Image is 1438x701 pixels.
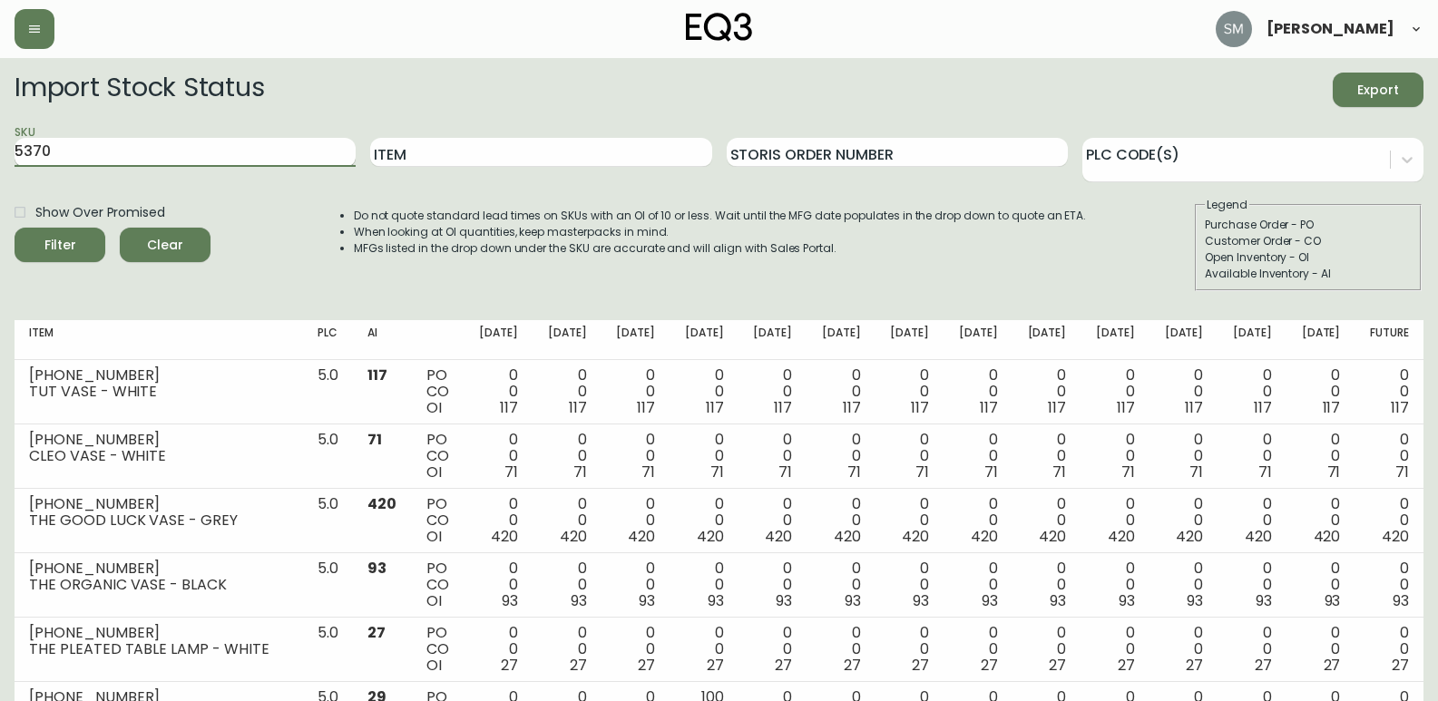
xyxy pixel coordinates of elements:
div: 0 0 [1164,367,1204,416]
span: 27 [1324,655,1341,676]
span: 117 [1185,397,1203,418]
span: Clear [134,234,196,257]
span: 27 [981,655,998,676]
span: 420 [902,526,929,547]
th: [DATE] [670,320,739,360]
span: 117 [500,397,518,418]
img: logo [686,13,753,42]
div: 0 0 [1232,432,1272,481]
div: CLEO VASE - WHITE [29,448,289,464]
div: [PHONE_NUMBER] [29,367,289,384]
span: 117 [1048,397,1066,418]
div: 0 0 [1095,496,1135,545]
span: 93 [502,590,518,611]
div: TUT VASE - WHITE [29,384,289,400]
div: 0 0 [547,432,587,481]
span: 420 [491,526,518,547]
div: 0 0 [890,625,930,674]
span: 93 [982,590,998,611]
div: 0 0 [1232,496,1272,545]
span: 93 [1050,590,1066,611]
div: 0 0 [1164,496,1204,545]
div: 0 0 [479,560,519,609]
th: [DATE] [465,320,533,360]
div: 0 0 [821,367,861,416]
div: 0 0 [479,625,519,674]
span: 27 [1118,655,1135,676]
span: 93 [913,590,929,611]
div: Open Inventory - OI [1205,249,1412,266]
span: OI [426,462,442,482]
div: 0 0 [479,432,519,481]
div: 0 0 [890,367,930,416]
span: 71 [641,462,655,482]
div: THE PLEATED TABLE LAMP - WHITE [29,641,289,657]
span: 420 [628,526,655,547]
span: [PERSON_NAME] [1267,22,1394,36]
div: 0 0 [684,367,724,416]
span: 71 [778,462,792,482]
span: 117 [774,397,792,418]
span: 71 [367,429,382,450]
div: 0 0 [616,625,656,674]
th: [DATE] [944,320,1012,360]
div: 0 0 [1095,367,1135,416]
span: 93 [367,558,386,579]
th: [DATE] [876,320,944,360]
div: 0 0 [958,432,998,481]
div: 0 0 [684,560,724,609]
span: 117 [637,397,655,418]
div: Purchase Order - PO [1205,217,1412,233]
span: 27 [501,655,518,676]
div: 0 0 [616,560,656,609]
span: 71 [1189,462,1203,482]
span: 71 [1327,462,1341,482]
li: When looking at OI quantities, keep masterpacks in mind. [354,224,1087,240]
div: 0 0 [890,432,930,481]
span: 27 [775,655,792,676]
div: 0 0 [547,625,587,674]
div: 0 0 [547,496,587,545]
div: 0 0 [616,496,656,545]
div: PO CO [426,432,450,481]
span: 420 [367,493,396,514]
span: 117 [1117,397,1135,418]
th: [DATE] [1218,320,1286,360]
img: 5baa0ca04850d275da408b8f6b98bad5 [1216,11,1252,47]
div: 0 0 [1027,560,1067,609]
span: 71 [573,462,587,482]
div: 0 0 [821,625,861,674]
span: 71 [915,462,929,482]
span: Export [1347,79,1409,102]
div: 0 0 [616,432,656,481]
td: 5.0 [303,489,353,553]
div: [PHONE_NUMBER] [29,560,289,577]
div: THE GOOD LUCK VASE - GREY [29,512,289,529]
span: 93 [639,590,655,611]
div: 0 0 [1164,432,1204,481]
div: 0 0 [684,496,724,545]
span: 27 [1049,655,1066,676]
th: [DATE] [602,320,670,360]
div: 0 0 [1369,625,1409,674]
span: Show Over Promised [35,203,165,222]
th: AI [353,320,412,360]
div: 0 0 [1027,625,1067,674]
li: MFGs listed in the drop down under the SKU are accurate and will align with Sales Portal. [354,240,1087,257]
div: 0 0 [1027,367,1067,416]
div: 0 0 [1369,560,1409,609]
legend: Legend [1205,197,1249,213]
div: 0 0 [479,496,519,545]
li: Do not quote standard lead times on SKUs with an OI of 10 or less. Wait until the MFG date popula... [354,208,1087,224]
div: 0 0 [821,496,861,545]
span: 71 [1258,462,1272,482]
div: PO CO [426,367,450,416]
span: 71 [1395,462,1409,482]
div: 0 0 [821,560,861,609]
span: 420 [697,526,724,547]
th: [DATE] [807,320,876,360]
div: 0 0 [547,560,587,609]
div: 0 0 [753,560,793,609]
span: 117 [843,397,861,418]
span: 27 [638,655,655,676]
